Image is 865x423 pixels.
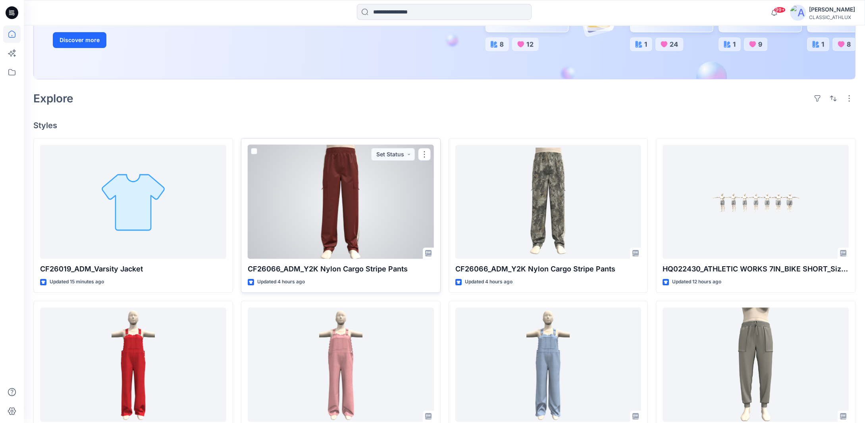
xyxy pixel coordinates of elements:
[455,145,642,259] a: CF26066_ADM_Y2K Nylon Cargo Stripe Pants
[663,308,849,422] a: CF25780_ADM_Hybrid Jogger 08SEP25 rev
[809,14,855,20] div: CLASSIC_ATHLUX
[774,7,786,13] span: 99+
[248,308,434,422] a: CF25785_ADM_Full Length Fitted Overalls Opt3 10SEP25
[257,278,305,286] p: Updated 4 hours ago
[455,263,642,275] p: CF26066_ADM_Y2K Nylon Cargo Stripe Pants
[455,308,642,422] a: CF25785_ADM_Full Length Fitted Overalls Opt1 10SEP25
[40,308,226,422] a: CF25785_ADM_Full Length Fitted Overalls Opt2 10SEP25
[790,5,806,21] img: avatar
[53,32,231,48] a: Discover more
[40,263,226,275] p: CF26019_ADM_Varsity Jacket
[663,145,849,259] a: HQ022430_ATHLETIC WORKS 7IN_BIKE SHORT_Size Set
[33,121,855,130] h4: Styles
[50,278,104,286] p: Updated 15 minutes ago
[40,145,226,259] a: CF26019_ADM_Varsity Jacket
[809,5,855,14] div: [PERSON_NAME]
[53,32,106,48] button: Discover more
[663,263,849,275] p: HQ022430_ATHLETIC WORKS 7IN_BIKE SHORT_Size Set
[33,92,73,105] h2: Explore
[248,263,434,275] p: CF26066_ADM_Y2K Nylon Cargo Stripe Pants
[465,278,512,286] p: Updated 4 hours ago
[672,278,721,286] p: Updated 12 hours ago
[248,145,434,259] a: CF26066_ADM_Y2K Nylon Cargo Stripe Pants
